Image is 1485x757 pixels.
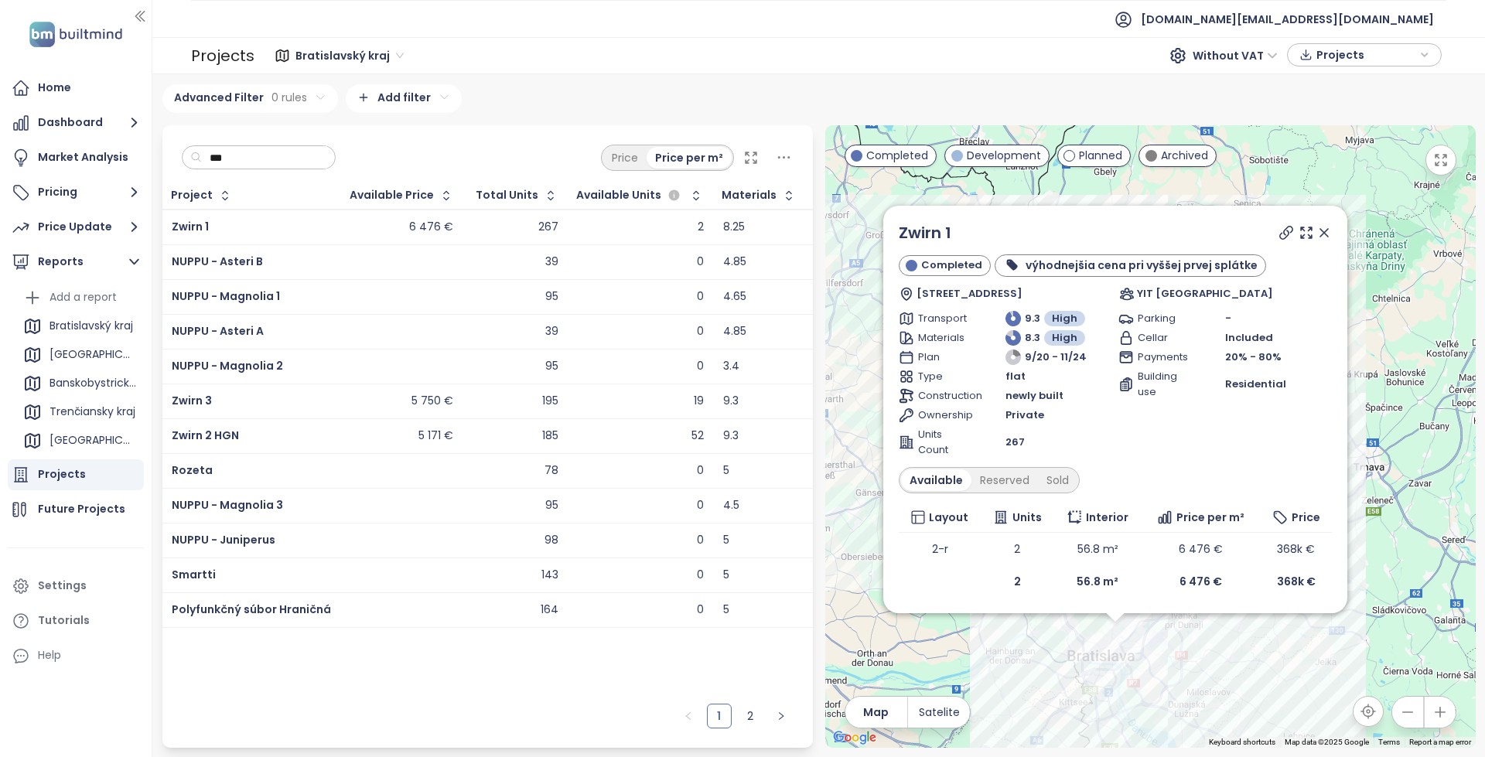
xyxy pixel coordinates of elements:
[172,462,213,478] a: Rozeta
[1141,1,1434,38] span: [DOMAIN_NAME][EMAIL_ADDRESS][DOMAIN_NAME]
[723,255,746,269] div: 4.85
[542,394,558,408] div: 195
[918,350,971,365] span: Plan
[8,605,144,636] a: Tutorials
[1053,533,1142,565] td: 56.8 m²
[901,469,971,491] div: Available
[738,704,763,728] li: 2
[162,84,338,113] div: Advanced Filter
[1225,350,1282,364] span: 20% - 80%
[19,285,140,310] div: Add a report
[603,147,647,169] div: Price
[19,371,140,396] div: Banskobystrický kraj
[1179,541,1223,557] span: 6 476 €
[8,212,144,243] button: Price Update
[38,465,86,484] div: Projects
[172,358,283,373] a: NUPPU - Magnolia 2
[545,360,558,373] div: 95
[1378,738,1400,746] a: Terms (opens in new tab)
[538,220,558,234] div: 267
[1193,44,1278,67] span: Without VAT
[723,394,739,408] div: 9.3
[1138,350,1191,365] span: Payments
[1161,147,1208,164] span: Archived
[1026,257,1258,273] b: výhodnejšia cena pri vyššej prvej splátke
[929,509,968,526] span: Layout
[172,428,239,443] a: Zwirn 2 HGN
[723,568,729,582] div: 5
[172,288,280,304] a: NUPPU - Magnolia 1
[1038,469,1077,491] div: Sold
[38,576,87,595] div: Settings
[545,290,558,304] div: 95
[271,89,307,106] span: 0 rules
[409,220,453,234] div: 6 476 €
[172,497,283,513] a: NUPPU - Magnolia 3
[38,500,125,519] div: Future Projects
[476,190,538,200] div: Total Units
[172,219,209,234] a: Zwirn 1
[676,704,701,728] button: left
[691,429,704,443] div: 52
[1025,330,1040,346] span: 8.3
[545,325,558,339] div: 39
[1079,147,1122,164] span: Planned
[542,429,558,443] div: 185
[723,325,746,339] div: 4.85
[38,148,128,167] div: Market Analysis
[698,220,704,234] div: 2
[694,394,704,408] div: 19
[1225,311,1231,326] span: -
[708,704,731,728] a: 1
[739,704,762,728] a: 2
[1285,738,1369,746] span: Map data ©2025 Google
[1292,509,1320,526] span: Price
[418,429,453,443] div: 5 171 €
[1138,311,1191,326] span: Parking
[1409,738,1471,746] a: Report a map error
[769,704,794,728] button: right
[19,400,140,425] div: Trenčiansky kraj
[1176,509,1244,526] span: Price per m²
[49,288,117,307] div: Add a report
[8,571,144,602] a: Settings
[866,147,928,164] span: Completed
[545,255,558,269] div: 39
[25,19,127,50] img: logo
[1277,541,1315,557] span: 368k €
[1005,388,1063,404] span: newly built
[908,697,970,728] button: Satelite
[967,147,1041,164] span: Development
[845,697,907,728] button: Map
[697,568,704,582] div: 0
[697,499,704,513] div: 0
[863,704,889,721] span: Map
[38,646,61,665] div: Help
[172,254,263,269] a: NUPPU - Asteri B
[1277,574,1316,589] b: 368k €
[647,147,732,169] div: Price per m²
[49,431,136,450] div: [GEOGRAPHIC_DATA]
[8,177,144,208] button: Pricing
[576,190,661,200] span: Available Units
[769,704,794,728] li: Next Page
[899,533,981,565] td: 2-r
[49,316,133,336] div: Bratislavský kraj
[722,190,777,200] div: Materials
[723,360,739,373] div: 3.4
[1005,407,1044,423] span: Private
[172,323,264,339] a: NUPPU - Asteri A
[918,311,971,326] span: Transport
[172,532,275,547] a: NUPPU - Juniperus
[295,44,404,67] span: Bratislavský kraj
[777,711,786,721] span: right
[1225,377,1286,392] span: Residential
[49,402,135,421] div: Trenčiansky kraj
[19,343,140,367] div: [GEOGRAPHIC_DATA]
